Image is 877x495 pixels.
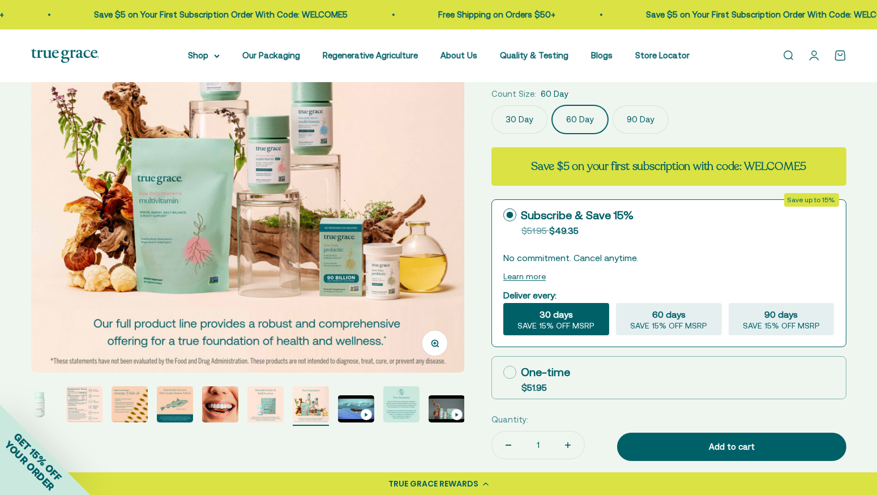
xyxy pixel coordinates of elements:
a: Store Locator [635,50,690,60]
button: Go to item 4 [66,386,102,426]
img: Omega-3 Fish Oil [21,386,57,423]
a: Quality & Testing [500,50,568,60]
button: Go to item 7 [202,386,238,426]
button: Go to item 12 [429,395,465,426]
img: Every lot of True Grace supplements undergoes extensive third-party testing. Regulation says we d... [383,386,420,423]
summary: Shop [188,49,220,62]
strong: Save $5 on your first subscription with code: WELCOME5 [531,159,806,174]
button: Go to item 3 [21,386,57,426]
img: We source our fish oil from Alaskan Pollock that have been freshly caught for human consumption i... [66,386,102,423]
p: Save $5 on Your First Subscription Order With Code: WELCOME5 [91,8,344,22]
button: Go to item 8 [247,386,284,426]
button: Go to item 9 [293,386,329,426]
div: Add to cart [640,440,823,454]
label: Quantity: [491,413,528,426]
a: Blogs [591,50,613,60]
div: TRUE GRACE REWARDS [389,478,479,490]
legend: Count Size: [491,87,536,101]
span: YOUR ORDER [2,438,57,493]
button: Decrease quantity [492,432,525,459]
a: Regenerative Agriculture [323,50,418,60]
span: GET 15% OFF [11,430,64,483]
img: Our fish oil is traceable back to the specific fishery it came form, so you can check that it mee... [157,386,193,423]
img: Our full product line provides a robust and comprehensive offering for a true foundation of healt... [293,386,329,423]
button: Go to item 6 [157,386,193,426]
img: Alaskan Pollock live a short life and do not bio-accumulate heavy metals and toxins the way older... [202,386,238,423]
span: 60 Day [541,87,568,101]
a: Free Shipping on Orders $50+ [435,10,552,19]
a: Our Packaging [242,50,300,60]
button: Add to cart [617,433,846,461]
button: Go to item 10 [338,395,374,426]
img: When you opt for our refill pouches instead of buying a whole new bottle every time you buy suppl... [247,386,284,423]
button: Go to item 5 [112,386,148,426]
button: Go to item 11 [383,386,420,426]
a: About Us [440,50,477,60]
img: - Sustainably sourced, wild-caught Alaskan fish - Provides 1400 mg of the essential fatty Acids E... [112,386,148,423]
button: Increase quantity [551,432,584,459]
